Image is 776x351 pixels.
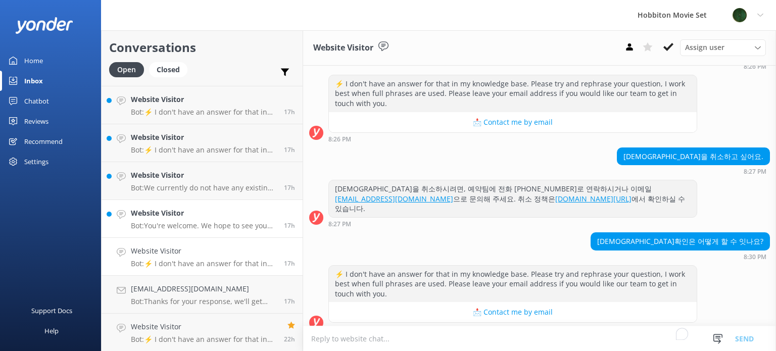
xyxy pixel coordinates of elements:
span: Aug 20 2025 03:21pm (UTC +12:00) Pacific/Auckland [284,335,295,343]
span: Aug 20 2025 09:02pm (UTC +12:00) Pacific/Auckland [284,108,295,116]
h3: Website Visitor [313,41,373,55]
p: Bot: ⚡ I don't have an answer for that in my knowledge base. Please try and rephrase your questio... [131,145,276,155]
span: Aug 20 2025 08:58pm (UTC +12:00) Pacific/Auckland [284,183,295,192]
a: Open [109,64,149,75]
h4: Website Visitor [131,132,276,143]
div: Assign User [680,39,766,56]
div: Aug 20 2025 08:30pm (UTC +12:00) Pacific/Auckland [591,253,770,260]
img: yonder-white-logo.png [15,17,73,34]
div: Chatbot [24,91,49,111]
div: Support Docs [31,300,72,321]
img: 34-1625720359.png [732,8,747,23]
div: Aug 20 2025 08:27pm (UTC +12:00) Pacific/Auckland [617,168,770,175]
span: Aug 20 2025 08:21pm (UTC +12:00) Pacific/Auckland [284,297,295,306]
div: Aug 20 2025 08:26pm (UTC +12:00) Pacific/Auckland [655,63,770,70]
textarea: To enrich screen reader interactions, please activate Accessibility in Grammarly extension settings [303,326,776,351]
p: Bot: Thanks for your response, we'll get back to you as soon as we can during opening hours. [131,297,276,306]
h2: Conversations [109,38,295,57]
div: Open [109,62,144,77]
button: 📩 Contact me by email [329,112,697,132]
div: Closed [149,62,187,77]
p: Bot: You're welcome. We hope to see you for an adventure soon! [131,221,276,230]
span: Aug 20 2025 09:01pm (UTC +12:00) Pacific/Auckland [284,145,295,154]
a: Website VisitorBot:⚡ I don't have an answer for that in my knowledge base. Please try and rephras... [102,86,303,124]
a: Closed [149,64,192,75]
h4: [EMAIL_ADDRESS][DOMAIN_NAME] [131,283,276,294]
h4: Website Visitor [131,94,276,105]
a: [EMAIL_ADDRESS][DOMAIN_NAME] [335,194,453,204]
div: ⚡ I don't have an answer for that in my knowledge base. Please try and rephrase your question, I ... [329,75,697,112]
strong: 8:30 PM [744,254,766,260]
a: Website VisitorBot:⚡ I don't have an answer for that in my knowledge base. Please try and rephras... [102,238,303,276]
a: [DOMAIN_NAME][URL] [555,194,632,204]
div: Reviews [24,111,48,131]
strong: 8:26 PM [328,136,351,142]
h4: Website Visitor [131,170,276,181]
p: Bot: ⚡ I don't have an answer for that in my knowledge base. Please try and rephrase your questio... [131,335,276,344]
div: [DEMOGRAPHIC_DATA]확인은 어떻게 할 수 잇나요? [591,233,769,250]
p: Bot: ⚡ I don't have an answer for that in my knowledge base. Please try and rephrase your questio... [131,259,276,268]
span: Aug 20 2025 08:30pm (UTC +12:00) Pacific/Auckland [284,259,295,268]
p: Bot: We currently do not have any existing promo codes. [131,183,276,192]
div: Inbox [24,71,43,91]
a: Website VisitorBot:⚡ I don't have an answer for that in my knowledge base. Please try and rephras... [102,124,303,162]
div: Recommend [24,131,63,152]
a: [EMAIL_ADDRESS][DOMAIN_NAME]Bot:Thanks for your response, we'll get back to you as soon as we can... [102,276,303,314]
div: Settings [24,152,48,172]
div: Help [44,321,59,341]
strong: 8:27 PM [744,169,766,175]
div: Home [24,51,43,71]
div: ⚡ I don't have an answer for that in my knowledge base. Please try and rephrase your question, I ... [329,266,697,303]
h4: Website Visitor [131,208,276,219]
a: Website VisitorBot:We currently do not have any existing promo codes.17h [102,162,303,200]
a: Website VisitorBot:You're welcome. We hope to see you for an adventure soon!17h [102,200,303,238]
button: 📩 Contact me by email [329,302,697,322]
span: Aug 20 2025 08:56pm (UTC +12:00) Pacific/Auckland [284,221,295,230]
div: Aug 20 2025 08:27pm (UTC +12:00) Pacific/Auckland [328,220,697,227]
div: [DEMOGRAPHIC_DATA]을 취소하시려면, 예약팀에 전화 [PHONE_NUMBER]로 연락하시거나 이메일 으로 문의해 주세요. 취소 정책은 에서 확인하실 수 있습니다. [329,180,697,217]
h4: Website Visitor [131,245,276,257]
div: Aug 20 2025 08:26pm (UTC +12:00) Pacific/Auckland [328,135,697,142]
strong: 8:27 PM [328,221,351,227]
p: Bot: ⚡ I don't have an answer for that in my knowledge base. Please try and rephrase your questio... [131,108,276,117]
div: [DEMOGRAPHIC_DATA]을 취소하고 싶어요. [617,148,769,165]
span: Assign user [685,42,724,53]
strong: 8:26 PM [744,64,766,70]
h4: Website Visitor [131,321,276,332]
